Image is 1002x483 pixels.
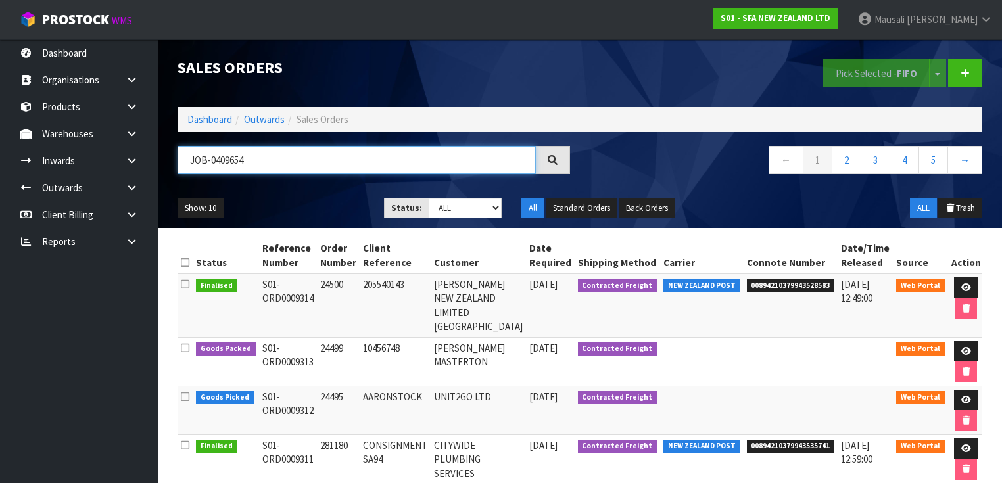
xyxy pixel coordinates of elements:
td: [PERSON_NAME] NEW ZEALAND LIMITED [GEOGRAPHIC_DATA] [431,273,526,337]
span: Mausali [874,13,905,26]
th: Status [193,238,259,273]
td: 205540143 [360,273,431,337]
td: S01-ORD0009314 [259,273,317,337]
span: [DATE] 12:59:00 [841,439,872,465]
a: ← [769,146,803,174]
span: Contracted Freight [578,342,657,356]
a: Dashboard [187,113,232,126]
span: Finalised [196,279,237,292]
button: Back Orders [619,198,675,219]
th: Action [948,238,984,273]
span: Web Portal [896,342,945,356]
th: Carrier [660,238,744,273]
span: [DATE] [529,278,558,290]
button: Pick Selected -FIFO [823,59,930,87]
span: NEW ZEALAND POST [663,279,740,292]
button: Standard Orders [546,198,617,219]
span: [DATE] [529,342,558,354]
th: Shipping Method [575,238,661,273]
span: Web Portal [896,440,945,453]
td: 24500 [317,273,360,337]
span: Contracted Freight [578,440,657,453]
span: Finalised [196,440,237,453]
a: 4 [890,146,919,174]
th: Source [893,238,948,273]
span: ProStock [42,11,109,28]
a: 2 [832,146,861,174]
td: UNIT2GO LTD [431,386,526,434]
button: ALL [910,198,937,219]
button: Show: 10 [178,198,224,219]
span: Goods Picked [196,391,254,404]
span: Web Portal [896,391,945,404]
strong: Status: [391,202,422,214]
h1: Sales Orders [178,59,570,77]
td: 10456748 [360,337,431,386]
span: 00894210379943528583 [747,279,835,292]
th: Order Number [317,238,360,273]
td: [PERSON_NAME] MASTERTON [431,337,526,386]
span: Contracted Freight [578,279,657,292]
td: 24499 [317,337,360,386]
a: 3 [861,146,890,174]
strong: FIFO [897,67,917,80]
nav: Page navigation [590,146,982,178]
a: 5 [919,146,948,174]
th: Client Reference [360,238,431,273]
td: 24495 [317,386,360,434]
th: Date/Time Released [838,238,893,273]
small: WMS [112,14,132,27]
input: Search sales orders [178,146,536,174]
strong: S01 - SFA NEW ZEALAND LTD [721,12,830,24]
td: S01-ORD0009313 [259,337,317,386]
span: [DATE] [529,390,558,403]
th: Reference Number [259,238,317,273]
td: AARONSTOCK [360,386,431,434]
span: 00894210379943535741 [747,440,835,453]
img: cube-alt.png [20,11,36,28]
th: Customer [431,238,526,273]
span: Contracted Freight [578,391,657,404]
span: Goods Packed [196,342,256,356]
td: S01-ORD0009312 [259,386,317,434]
span: [PERSON_NAME] [907,13,978,26]
span: [DATE] [529,439,558,451]
button: Trash [938,198,982,219]
th: Connote Number [744,238,838,273]
button: All [521,198,544,219]
a: 1 [803,146,832,174]
span: Web Portal [896,279,945,292]
span: NEW ZEALAND POST [663,440,740,453]
a: Outwards [244,113,285,126]
a: → [947,146,982,174]
a: S01 - SFA NEW ZEALAND LTD [713,8,838,29]
span: [DATE] 12:49:00 [841,278,872,304]
th: Date Required [526,238,575,273]
span: Sales Orders [297,113,348,126]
